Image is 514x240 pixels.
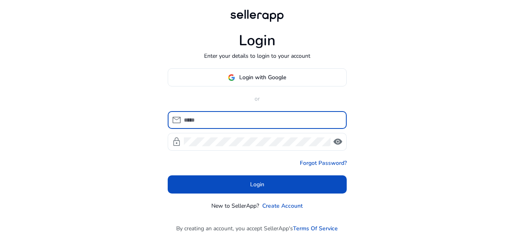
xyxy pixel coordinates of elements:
[228,74,235,81] img: google-logo.svg
[168,68,347,86] button: Login with Google
[300,159,347,167] a: Forgot Password?
[168,175,347,194] button: Login
[333,137,343,147] span: visibility
[250,180,264,189] span: Login
[239,73,286,82] span: Login with Google
[204,52,310,60] p: Enter your details to login to your account
[211,202,259,210] p: New to SellerApp?
[239,32,276,49] h1: Login
[168,95,347,103] p: or
[293,224,338,233] a: Terms Of Service
[172,137,181,147] span: lock
[262,202,303,210] a: Create Account
[172,115,181,125] span: mail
